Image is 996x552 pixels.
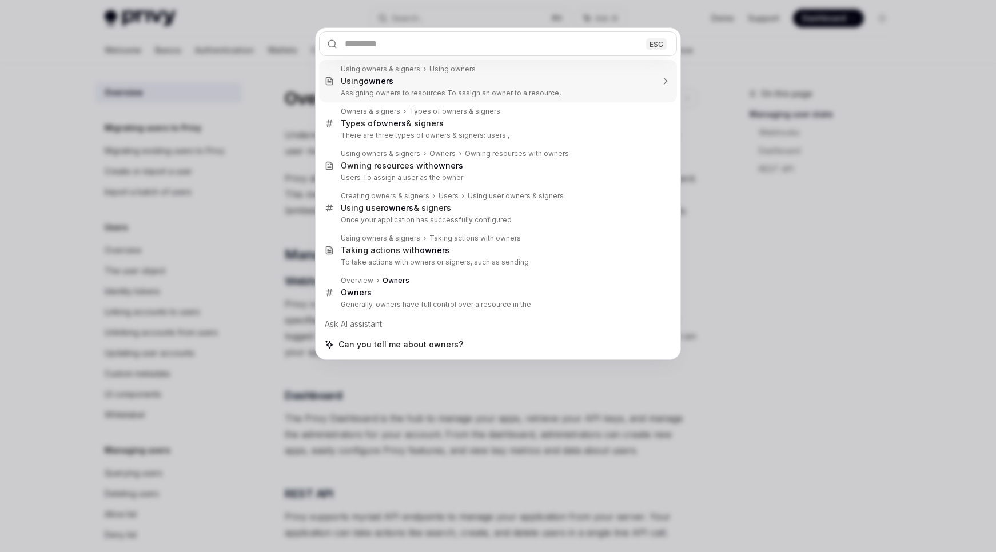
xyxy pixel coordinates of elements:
p: Users To assign a user as the owner [341,173,653,182]
p: Once your application has successfully configured [341,215,653,225]
div: Using user owners & signers [468,191,564,201]
b: owners [376,118,406,128]
div: Types of & signers [341,118,444,129]
div: Using owners & signers [341,65,420,74]
p: To take actions with owners or signers, such as sending [341,258,653,267]
div: Using [341,76,393,86]
div: Using owners & signers [341,149,420,158]
p: Assigning owners to resources To assign an owner to a resource, [341,89,653,98]
div: Using owners & signers [341,234,420,243]
b: Owners [341,287,372,297]
div: Using owners [429,65,476,74]
b: owners [433,161,463,170]
b: owners [384,203,413,213]
div: Ask AI assistant [319,314,677,334]
div: Owning resources with [341,161,463,171]
div: ESC [646,38,667,50]
div: Using user & signers [341,203,451,213]
div: Types of owners & signers [409,107,500,116]
div: Users [439,191,459,201]
div: Owners [429,149,456,158]
p: Generally, owners have full control over a resource in the [341,300,653,309]
div: Overview [341,276,373,285]
div: Taking actions with owners [429,234,521,243]
b: owners [420,245,449,255]
div: Owning resources with owners [465,149,569,158]
span: Can you tell me about owners? [338,339,463,350]
b: Owners [383,276,409,285]
div: Taking actions with [341,245,449,255]
p: There are three types of owners & signers: users , [341,131,653,140]
div: Owners & signers [341,107,400,116]
b: owners [364,76,393,86]
div: Creating owners & signers [341,191,429,201]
